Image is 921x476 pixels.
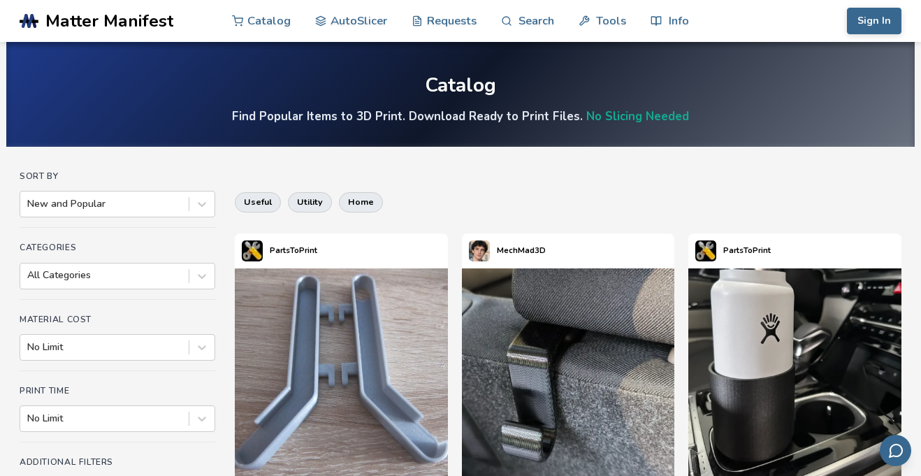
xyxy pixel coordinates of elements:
div: Catalog [425,75,496,96]
p: MechMad3D [497,243,546,258]
h4: Find Popular Items to 3D Print. Download Ready to Print Files. [232,108,689,124]
h4: Material Cost [20,315,215,324]
button: Sign In [847,8,901,34]
input: All Categories [27,270,30,281]
p: PartsToPrint [270,243,317,258]
p: PartsToPrint [723,243,771,258]
h4: Categories [20,243,215,252]
h4: Sort By [20,171,215,181]
h4: Print Time [20,386,215,396]
input: No Limit [27,342,30,353]
img: MechMad3D's profile [469,240,490,261]
button: home [339,192,383,212]
span: Matter Manifest [45,11,173,31]
img: PartsToPrint's profile [695,240,716,261]
a: No Slicing Needed [586,108,689,124]
img: PartsToPrint's profile [242,240,263,261]
a: MechMad3D's profileMechMad3D [462,233,553,268]
a: PartsToPrint's profilePartsToPrint [235,233,324,268]
a: PartsToPrint's profilePartsToPrint [688,233,778,268]
button: Send feedback via email [880,435,911,466]
h4: Additional Filters [20,457,215,467]
button: useful [235,192,281,212]
input: No Limit [27,413,30,424]
button: utility [288,192,332,212]
input: New and Popular [27,199,30,210]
